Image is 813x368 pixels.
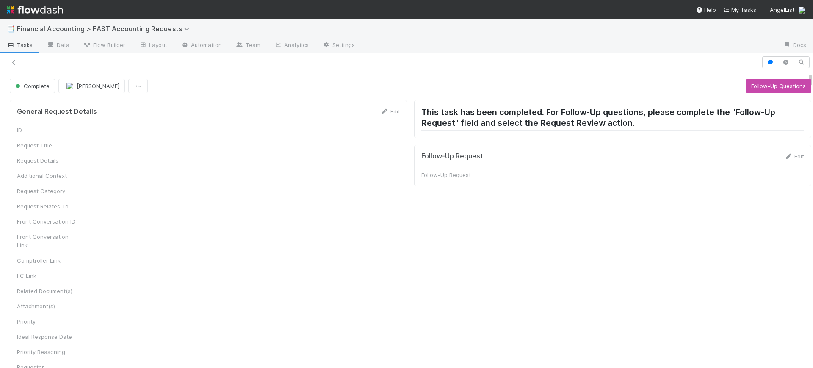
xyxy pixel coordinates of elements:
[17,348,80,356] div: Priority Reasoning
[10,79,55,93] button: Complete
[17,172,80,180] div: Additional Context
[14,83,50,89] span: Complete
[7,41,33,49] span: Tasks
[17,256,80,265] div: Comptroller Link
[229,39,267,53] a: Team
[776,39,813,53] a: Docs
[17,317,80,326] div: Priority
[17,271,80,280] div: FC Link
[380,108,400,115] a: Edit
[40,39,76,53] a: Data
[17,156,80,165] div: Request Details
[132,39,174,53] a: Layout
[421,152,483,160] h5: Follow-Up Request
[174,39,229,53] a: Automation
[7,25,15,32] span: 📑
[696,6,716,14] div: Help
[17,202,80,210] div: Request Relates To
[784,153,804,160] a: Edit
[17,302,80,310] div: Attachment(s)
[421,171,485,179] div: Follow-Up Request
[17,232,80,249] div: Front Conversation Link
[17,108,97,116] h5: General Request Details
[770,6,794,13] span: AngelList
[58,79,125,93] button: [PERSON_NAME]
[17,187,80,195] div: Request Category
[315,39,362,53] a: Settings
[7,3,63,17] img: logo-inverted-e16ddd16eac7371096b0.svg
[77,83,119,89] span: [PERSON_NAME]
[83,41,125,49] span: Flow Builder
[746,79,811,93] button: Follow-Up Questions
[723,6,756,13] span: My Tasks
[17,332,80,341] div: Ideal Response Date
[267,39,315,53] a: Analytics
[76,39,132,53] a: Flow Builder
[66,82,74,90] img: avatar_fee1282a-8af6-4c79-b7c7-bf2cfad99775.png
[17,141,80,149] div: Request Title
[17,126,80,134] div: ID
[17,287,80,295] div: Related Document(s)
[798,6,806,14] img: avatar_fee1282a-8af6-4c79-b7c7-bf2cfad99775.png
[421,107,805,131] h2: This task has been completed. For Follow-Up questions, please complete the "Follow-Up Request" fi...
[723,6,756,14] a: My Tasks
[17,25,194,33] span: Financial Accounting > FAST Accounting Requests
[17,217,80,226] div: Front Conversation ID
